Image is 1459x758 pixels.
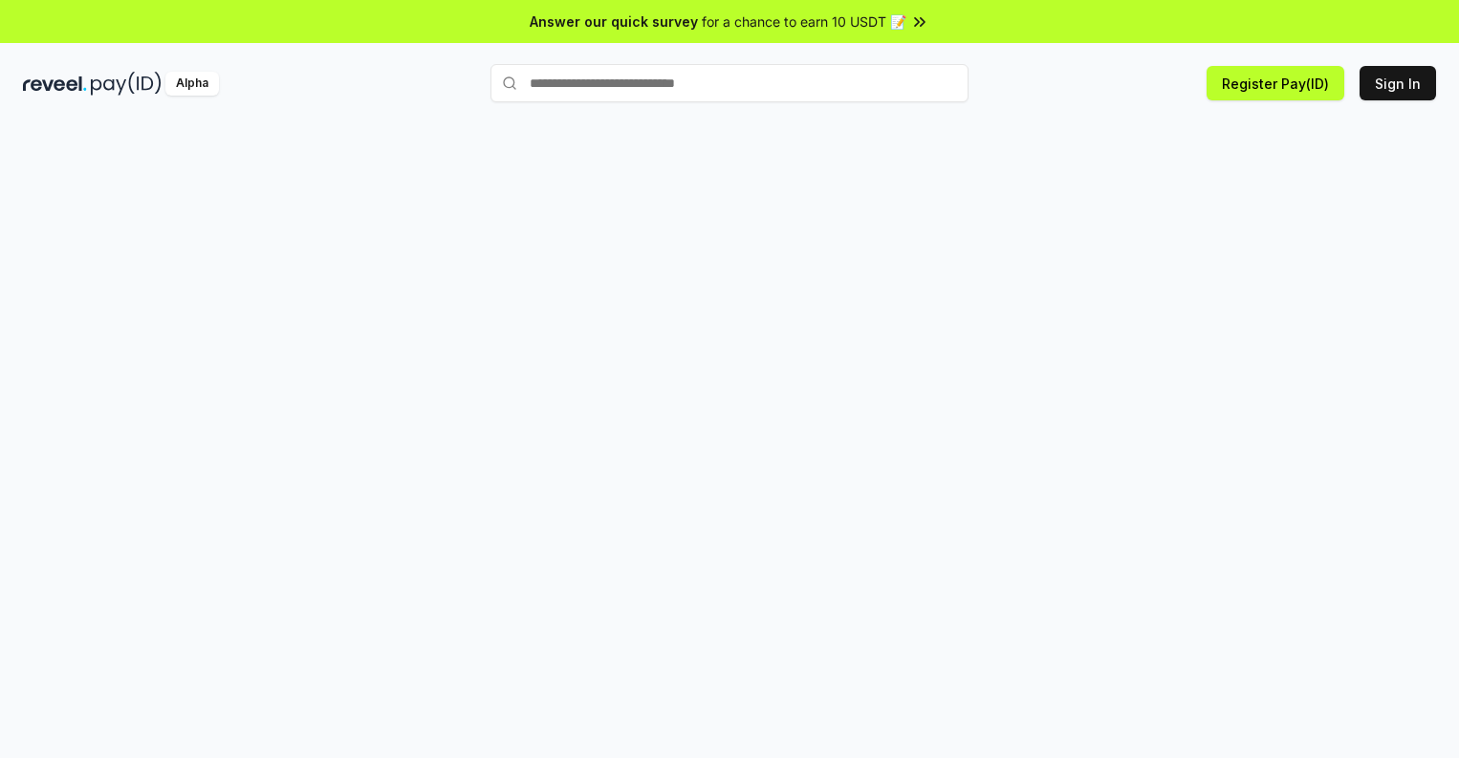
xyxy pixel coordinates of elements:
[702,11,906,32] span: for a chance to earn 10 USDT 📝
[165,72,219,96] div: Alpha
[530,11,698,32] span: Answer our quick survey
[1360,66,1436,100] button: Sign In
[23,72,87,96] img: reveel_dark
[91,72,162,96] img: pay_id
[1207,66,1344,100] button: Register Pay(ID)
